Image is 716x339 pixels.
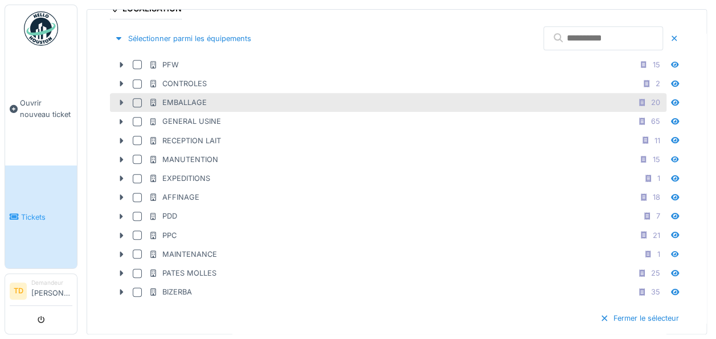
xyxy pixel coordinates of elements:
[149,173,210,184] div: EXPEDITIONS
[149,230,177,241] div: PPC
[10,282,27,300] li: TD
[149,135,221,146] div: RECEPTION LAIT
[656,78,660,89] div: 2
[149,97,207,108] div: EMBALLAGE
[653,154,660,165] div: 15
[149,249,217,260] div: MAINTENANCE
[656,211,660,221] div: 7
[5,166,77,268] a: Tickets
[5,52,77,166] a: Ouvrir nouveau ticket
[10,279,72,306] a: TD Demandeur[PERSON_NAME]
[657,173,660,184] div: 1
[24,11,58,46] img: Badge_color-CXgf-gQk.svg
[653,230,660,241] div: 21
[651,97,660,108] div: 20
[657,249,660,260] div: 1
[651,286,660,297] div: 35
[654,135,660,146] div: 11
[653,59,660,70] div: 15
[149,211,177,221] div: PDD
[149,78,207,89] div: CONTROLES
[595,310,684,326] div: Fermer le sélecteur
[149,116,221,127] div: GENERAL USINE
[21,212,72,223] span: Tickets
[149,154,218,165] div: MANUTENTION
[651,268,660,279] div: 25
[653,192,660,203] div: 18
[31,279,72,303] li: [PERSON_NAME]
[149,268,216,279] div: PATES MOLLES
[20,98,72,119] span: Ouvrir nouveau ticket
[110,31,256,46] div: Sélectionner parmi les équipements
[149,59,179,70] div: PFW
[149,286,192,297] div: BIZERBA
[651,116,660,127] div: 65
[31,279,72,287] div: Demandeur
[149,192,199,203] div: AFFINAGE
